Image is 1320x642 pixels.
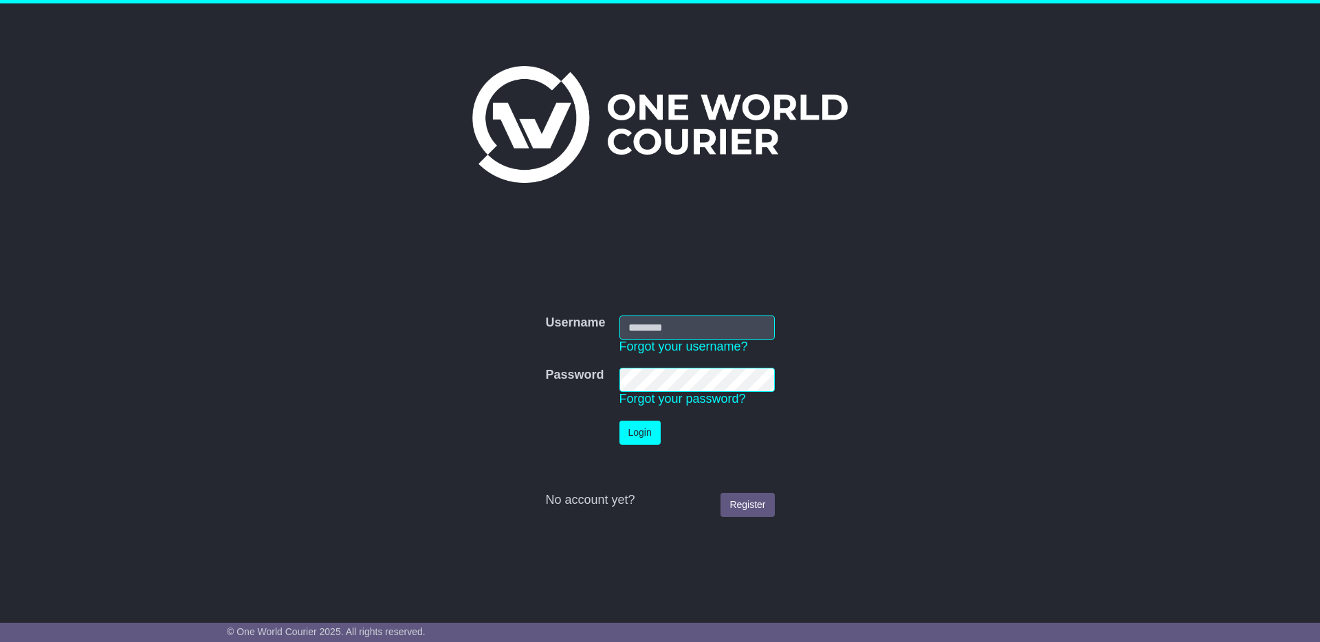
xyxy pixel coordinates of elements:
a: Forgot your password? [619,392,746,406]
a: Forgot your username? [619,340,748,353]
img: One World [472,66,848,183]
label: Username [545,316,605,331]
span: © One World Courier 2025. All rights reserved. [227,626,426,637]
button: Login [619,421,661,445]
div: No account yet? [545,493,774,508]
a: Register [720,493,774,517]
label: Password [545,368,604,383]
